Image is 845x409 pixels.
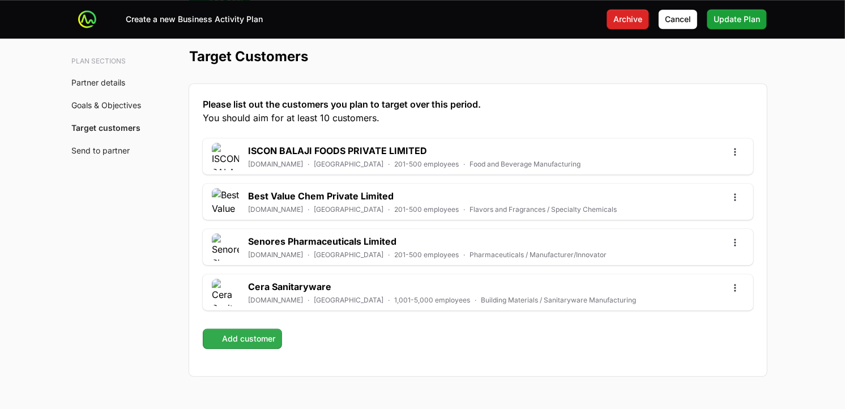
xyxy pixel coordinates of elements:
[203,97,753,125] h3: Please list out the customers you plan to target over this period.
[126,14,263,25] p: Create a new Business Activity Plan
[463,205,465,214] span: ·
[203,329,282,349] button: Add customer
[388,205,390,214] span: ·
[665,12,691,26] span: Cancel
[394,205,459,214] p: 201-500 employees
[210,332,275,346] span: Add customer
[212,188,239,215] img: Best Value Chem Private Limited
[470,160,581,169] p: Food and Beverage Manufacturing
[726,188,744,206] button: Open options
[314,160,383,169] p: [GEOGRAPHIC_DATA]
[248,144,581,157] h2: ISCON BALAJI FOODS PRIVATE LIMITED
[212,279,239,306] img: Cera Sanitaryware
[248,296,303,305] a: [DOMAIN_NAME]
[388,296,390,305] span: ·
[308,205,309,214] span: ·
[470,250,607,259] p: Pharmaceuticals / Manufacturer/Innovator
[388,160,390,169] span: ·
[463,160,465,169] span: ·
[212,143,239,170] img: ISCON BALAJI FOODS PRIVATE LIMITED
[78,10,96,28] img: ActivitySource
[314,296,383,305] p: [GEOGRAPHIC_DATA]
[248,280,636,293] h2: Cera Sanitaryware
[481,296,636,305] p: Building Materials / Sanitaryware Manufacturing
[658,9,698,29] button: Cancel
[248,189,617,203] h2: Best Value Chem Private Limited
[714,12,760,26] span: Update Plan
[248,250,303,259] a: [DOMAIN_NAME]
[248,205,303,214] a: [DOMAIN_NAME]
[394,160,459,169] p: 201-500 employees
[189,48,767,66] h2: Target Customers
[726,233,744,252] button: Open options
[394,296,470,305] p: 1,001-5,000 employees
[71,123,140,133] a: Target customers
[388,250,390,259] span: ·
[212,233,239,261] img: Senores Pharmaceuticals Limited
[394,250,459,259] p: 201-500 employees
[71,100,141,110] a: Goals & Objectives
[726,143,744,161] button: Open options
[308,250,309,259] span: ·
[707,9,767,29] button: Update Plan
[314,205,383,214] p: [GEOGRAPHIC_DATA]
[613,12,642,26] span: Archive
[314,250,383,259] p: [GEOGRAPHIC_DATA]
[607,9,649,29] button: Archive
[71,57,148,66] h3: Plan sections
[71,146,130,155] a: Send to partner
[470,205,617,214] p: Flavors and Fragrances / Specialty Chemicals
[463,250,465,259] span: ·
[726,279,744,297] button: Open options
[203,111,753,125] span: You should aim for at least 10 customers.
[248,235,607,248] h2: Senores Pharmaceuticals Limited
[308,296,309,305] span: ·
[475,296,476,305] span: ·
[248,160,303,169] a: [DOMAIN_NAME]
[308,160,309,169] span: ·
[71,78,125,87] a: Partner details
